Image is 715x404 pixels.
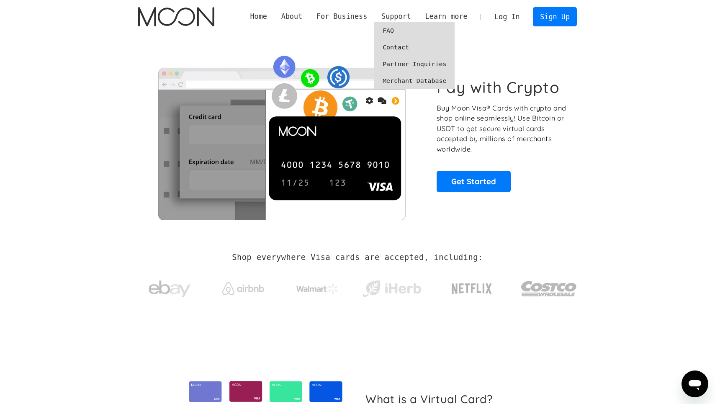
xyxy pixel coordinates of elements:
a: iHerb [360,270,423,304]
a: Get Started [437,171,511,192]
div: Support [381,11,411,22]
img: Netflix [451,278,493,299]
div: Support [374,11,418,22]
nav: Support [374,22,455,89]
img: Airbnb [222,282,264,295]
a: Home [243,11,274,22]
a: Partner Inquiries [374,56,455,72]
img: Moon Logo [138,7,214,26]
h1: Pay with Crypto [437,78,560,97]
a: ebay [138,268,201,306]
a: home [138,7,214,26]
a: Walmart [286,275,349,298]
iframe: Button to launch messaging window [682,371,708,397]
div: About [281,11,303,22]
a: Log In [487,8,527,26]
a: Merchant Database [374,72,455,89]
p: Buy Moon Visa® Cards with crypto and shop online seamlessly! Use Bitcoin or USDT to get secure vi... [437,103,568,154]
img: Costco [521,273,577,304]
img: ebay [149,276,190,302]
img: Walmart [296,284,338,294]
a: Sign Up [533,7,576,26]
a: FAQ [374,22,455,39]
img: iHerb [360,278,423,300]
div: For Business [316,11,367,22]
a: Contact [374,39,455,56]
div: Learn more [418,11,475,22]
div: Learn more [425,11,467,22]
a: Costco [521,265,577,309]
div: For Business [309,11,374,22]
a: Airbnb [212,274,275,299]
img: Moon Cards let you spend your crypto anywhere Visa is accepted. [138,50,425,220]
h2: Shop everywhere Visa cards are accepted, including: [232,253,483,262]
div: About [274,11,309,22]
a: Netflix [435,270,509,304]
